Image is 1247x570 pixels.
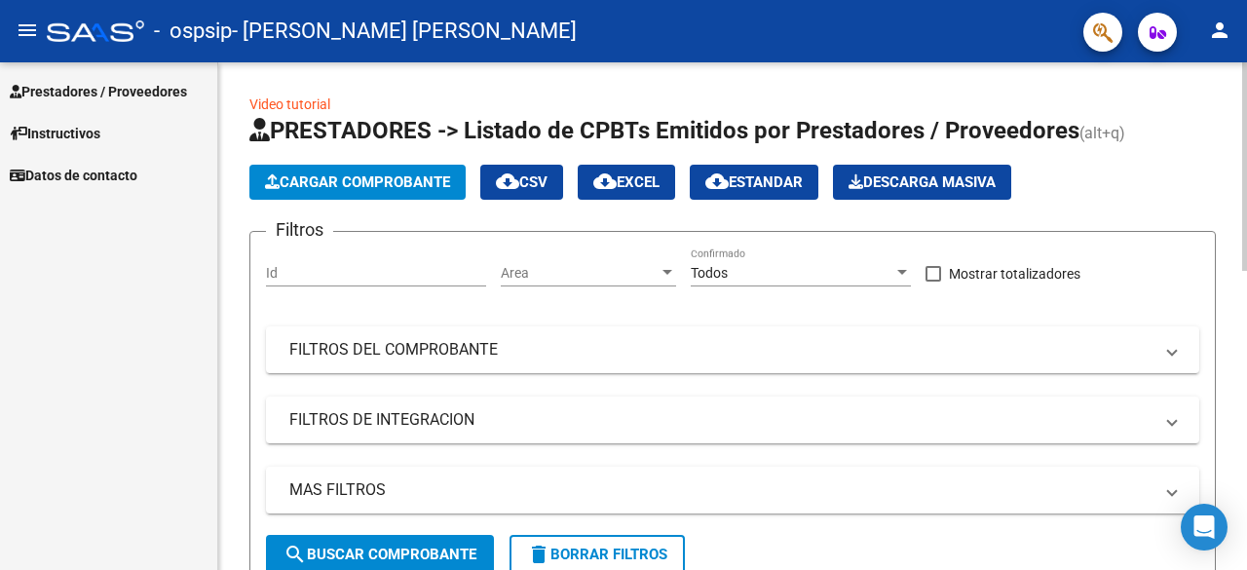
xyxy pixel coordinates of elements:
[496,170,519,193] mat-icon: cloud_download
[849,173,996,191] span: Descarga Masiva
[265,173,450,191] span: Cargar Comprobante
[593,173,660,191] span: EXCEL
[232,10,577,53] span: - [PERSON_NAME] [PERSON_NAME]
[527,543,550,566] mat-icon: delete
[283,543,307,566] mat-icon: search
[496,173,548,191] span: CSV
[289,479,1153,501] mat-panel-title: MAS FILTROS
[266,326,1199,373] mat-expansion-panel-header: FILTROS DEL COMPROBANTE
[266,216,333,244] h3: Filtros
[705,170,729,193] mat-icon: cloud_download
[249,96,330,112] a: Video tutorial
[10,165,137,186] span: Datos de contacto
[249,165,466,200] button: Cargar Comprobante
[527,546,667,563] span: Borrar Filtros
[690,165,818,200] button: Estandar
[480,165,563,200] button: CSV
[16,19,39,42] mat-icon: menu
[154,10,232,53] span: - ospsip
[289,409,1153,431] mat-panel-title: FILTROS DE INTEGRACION
[266,467,1199,513] mat-expansion-panel-header: MAS FILTROS
[593,170,617,193] mat-icon: cloud_download
[10,123,100,144] span: Instructivos
[1079,124,1125,142] span: (alt+q)
[249,117,1079,144] span: PRESTADORES -> Listado de CPBTs Emitidos por Prestadores / Proveedores
[705,173,803,191] span: Estandar
[578,165,675,200] button: EXCEL
[1181,504,1228,551] div: Open Intercom Messenger
[10,81,187,102] span: Prestadores / Proveedores
[501,265,659,282] span: Area
[833,165,1011,200] button: Descarga Masiva
[1208,19,1231,42] mat-icon: person
[283,546,476,563] span: Buscar Comprobante
[289,339,1153,361] mat-panel-title: FILTROS DEL COMPROBANTE
[949,262,1080,285] span: Mostrar totalizadores
[266,397,1199,443] mat-expansion-panel-header: FILTROS DE INTEGRACION
[691,265,728,281] span: Todos
[833,165,1011,200] app-download-masive: Descarga masiva de comprobantes (adjuntos)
